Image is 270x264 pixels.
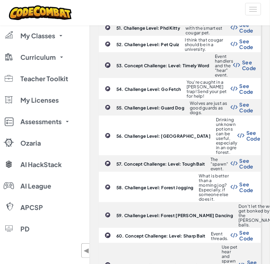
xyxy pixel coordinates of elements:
[20,54,56,60] span: Curriculum
[240,181,254,193] span: See Code
[231,25,238,30] img: Show Code Logo
[185,21,231,35] p: Impress peasants with the smartest cougar pet.
[83,245,90,256] span: ◀
[105,104,111,110] img: IconChallengeLevel.svg
[116,42,179,47] b: 52. Challenge Level: Pet Quiz
[237,133,245,138] img: Show Code Logo
[105,232,111,239] img: IconChallengeLevel.svg
[20,97,59,103] span: My Licenses
[105,41,111,47] img: IconChallengeLevel.svg
[99,78,261,99] a: 54. Challenge Level: Go Fetch You're caught in a [PERSON_NAME] trap! Send your pet for help! Show...
[116,161,205,167] b: 57. Concept Challenge: Level: Tough Bait
[99,36,261,52] a: 52. Challenge Level: Pet Quiz I think that cougar should be in a university. Show Code Logo See Code
[240,83,254,94] span: See Code
[105,160,111,167] img: IconChallengeLevel.svg
[116,213,233,218] b: 59. Challenge Level: Forest [PERSON_NAME] Dancing
[99,52,261,78] a: 53. Concept Challenge: Level: Timely Word Event handlers and the "hear" event. Show Code Logo See...
[231,41,238,47] img: Show Code Logo
[190,101,231,115] p: Wolves are just as good guards as dogs.
[9,5,72,20] img: CodeCombat logo
[231,161,238,166] img: Show Code Logo
[99,116,261,155] a: 56. Challenge Level: [GEOGRAPHIC_DATA] Drinking unknown potions can be useful, especially in an o...
[233,63,240,68] img: Show Code Logo
[215,54,233,77] p: Event handlers and the "hear" event.
[240,102,254,113] span: See Code
[242,59,256,71] span: See Code
[20,118,62,125] span: Assessments
[246,130,260,141] span: See Code
[231,185,238,190] img: Show Code Logo
[231,105,238,110] img: Show Code Logo
[231,233,238,238] img: Show Code Logo
[99,202,261,228] a: 59. Challenge Level: Forest [PERSON_NAME] Dancing Don't let the wolf get bonked by the [PERSON_NA...
[20,161,62,168] span: AI HackStack
[240,38,254,50] span: See Code
[116,25,180,31] b: 51. Challenge Level: Phd Kitty
[116,233,206,239] b: 60. Concept Challenge: Level: Sharp Bait
[185,38,231,52] p: I think that cougar should be in a university.
[199,173,230,201] p: What is better than a morning jog? Especially, if someone else does it.
[116,185,193,190] b: 58. Challenge Level: Forest Jogging
[187,80,231,98] p: You're caught in a [PERSON_NAME] trap! Send your pet for help!
[99,19,261,36] a: 51. Challenge Level: Phd Kitty Impress peasants with the smartest cougar pet. Show Code Logo See ...
[105,62,111,68] img: IconChallengeLevel.svg
[20,75,68,82] span: Teacher Toolkit
[240,22,254,33] span: See Code
[116,63,209,68] b: 53. Concept Challenge: Level: Timely Word
[216,117,237,155] p: Drinking unknown potions can be useful, especially in an ogre forest.
[99,228,261,243] a: 60. Concept Challenge: Level: Sharp Bait Event threads. Show Code Logo See Code
[211,157,231,171] p: The "spawn" event.
[116,87,181,92] b: 54. Challenge Level: Go Fetch
[105,86,111,92] img: IconChallengeLevel.svg
[105,184,111,190] img: IconChallengeLevel.svg
[231,86,238,91] img: Show Code Logo
[20,33,55,39] span: My Classes
[99,172,261,202] a: 58. Challenge Level: Forest Jogging What is better than a morning jog? Especially, if someone els...
[105,212,111,218] img: IconChallengeLevel.svg
[211,231,231,241] p: Event threads.
[20,140,41,146] span: Ozaria
[99,155,261,172] a: 57. Concept Challenge: Level: Tough Bait The "spawn" event. Show Code Logo See Code
[240,230,254,241] span: See Code
[99,99,261,116] a: 55. Challenge Level: Guard Dog Wolves are just as good guards as dogs. Show Code Logo See Code
[105,133,111,138] img: IconChallengeLevel.svg
[20,183,51,189] span: AI League
[116,105,184,111] b: 55. Challenge Level: Guard Dog
[105,25,111,30] img: IconChallengeLevel.svg
[116,133,211,139] b: 56. Challenge Level: [GEOGRAPHIC_DATA]
[240,158,254,169] span: See Code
